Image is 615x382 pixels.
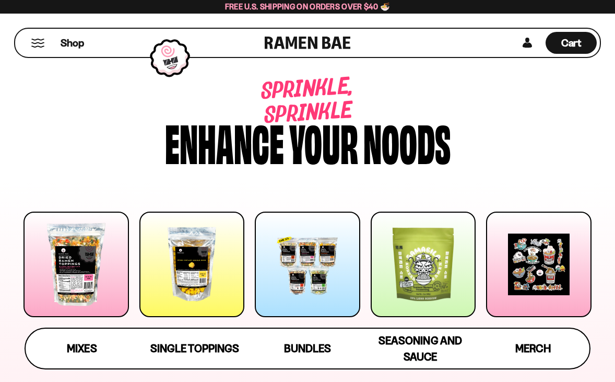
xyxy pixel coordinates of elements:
[284,342,331,355] span: Bundles
[26,329,138,368] a: Mixes
[364,329,477,368] a: Seasoning and Sauce
[251,329,364,368] a: Bundles
[138,329,251,368] a: Single Toppings
[150,342,239,355] span: Single Toppings
[546,29,597,57] div: Cart
[515,342,550,355] span: Merch
[477,329,589,368] a: Merch
[225,2,391,11] span: Free U.S. Shipping on Orders over $40 🍜
[165,117,284,166] div: Enhance
[67,342,97,355] span: Mixes
[61,32,84,54] a: Shop
[31,39,45,48] button: Mobile Menu Trigger
[561,37,582,49] span: Cart
[289,117,358,166] div: your
[379,334,462,363] span: Seasoning and Sauce
[363,117,451,166] div: noods
[61,36,84,50] span: Shop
